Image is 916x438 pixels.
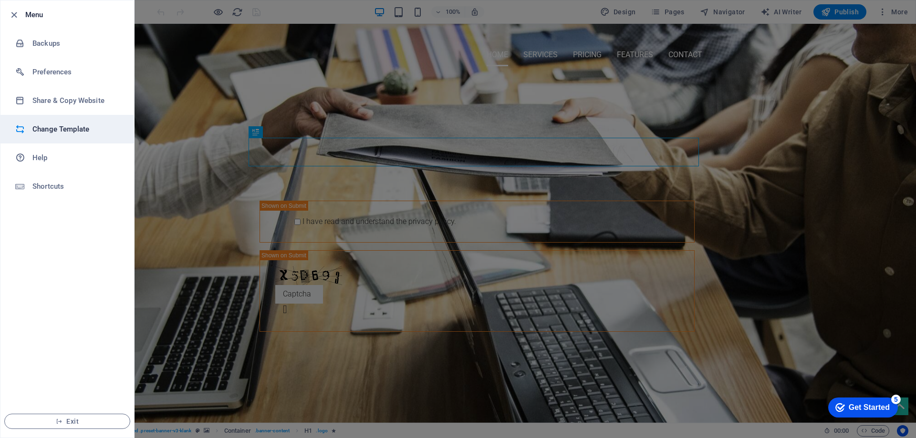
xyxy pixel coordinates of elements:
div: 5 [71,2,80,11]
h6: Help [32,152,121,163]
h6: Backups [32,38,121,49]
div: Get Started [28,10,69,19]
button: 1 [22,380,28,386]
h6: Share & Copy Website [32,95,121,106]
a: Help [0,143,134,172]
span: Exit [12,418,122,425]
button: 2 [22,391,28,397]
h6: Menu [25,9,126,20]
div: Get Started 5 items remaining, 0% complete [8,5,77,25]
h6: Shortcuts [32,181,121,192]
button: Exit [4,414,130,429]
h6: Preferences [32,66,121,78]
h6: Change Template [32,123,121,135]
